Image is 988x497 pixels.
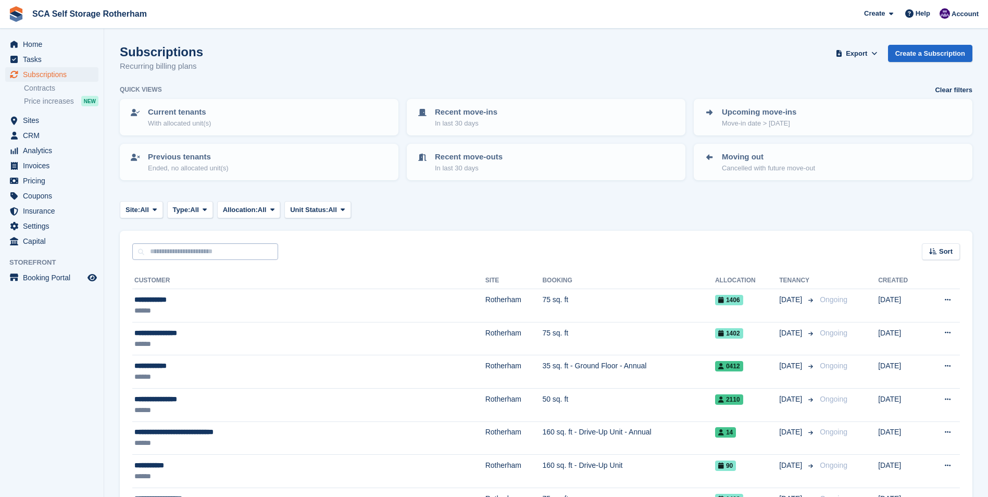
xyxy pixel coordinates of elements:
[120,60,203,72] p: Recurring billing plans
[328,205,337,215] span: All
[23,37,85,52] span: Home
[820,395,847,403] span: Ongoing
[940,8,950,19] img: Kelly Neesham
[715,272,779,289] th: Allocation
[935,85,972,95] a: Clear filters
[148,106,211,118] p: Current tenants
[695,100,971,134] a: Upcoming move-ins Move-in date > [DATE]
[23,219,85,233] span: Settings
[120,45,203,59] h1: Subscriptions
[28,5,151,22] a: SCA Self Storage Rotherham
[715,461,736,471] span: 90
[846,48,867,59] span: Export
[715,295,743,305] span: 1406
[23,204,85,218] span: Insurance
[542,355,715,389] td: 35 sq. ft - Ground Floor - Annual
[223,205,258,215] span: Allocation:
[715,394,743,405] span: 2110
[5,219,98,233] a: menu
[121,145,397,179] a: Previous tenants Ended, no allocated unit(s)
[120,201,163,218] button: Site: All
[722,106,796,118] p: Upcoming move-ins
[485,421,543,455] td: Rotherham
[5,113,98,128] a: menu
[722,118,796,129] p: Move-in date > [DATE]
[23,143,85,158] span: Analytics
[5,143,98,158] a: menu
[148,151,229,163] p: Previous tenants
[485,455,543,488] td: Rotherham
[485,355,543,389] td: Rotherham
[820,428,847,436] span: Ongoing
[542,388,715,421] td: 50 sq. ft
[820,362,847,370] span: Ongoing
[81,96,98,106] div: NEW
[878,322,925,355] td: [DATE]
[5,128,98,143] a: menu
[485,322,543,355] td: Rotherham
[148,118,211,129] p: With allocated unit(s)
[435,163,503,173] p: In last 30 days
[878,388,925,421] td: [DATE]
[121,100,397,134] a: Current tenants With allocated unit(s)
[820,329,847,337] span: Ongoing
[9,257,104,268] span: Storefront
[23,158,85,173] span: Invoices
[542,421,715,455] td: 160 sq. ft - Drive-Up Unit - Annual
[916,8,930,19] span: Help
[820,461,847,469] span: Ongoing
[86,271,98,284] a: Preview store
[820,295,847,304] span: Ongoing
[878,355,925,389] td: [DATE]
[542,322,715,355] td: 75 sq. ft
[435,106,497,118] p: Recent move-ins
[24,96,74,106] span: Price increases
[23,189,85,203] span: Coupons
[140,205,149,215] span: All
[542,455,715,488] td: 160 sq. ft - Drive-Up Unit
[695,145,971,179] a: Moving out Cancelled with future move-out
[5,37,98,52] a: menu
[8,6,24,22] img: stora-icon-8386f47178a22dfd0bd8f6a31ec36ba5ce8667c1dd55bd0f319d3a0aa187defe.svg
[23,67,85,82] span: Subscriptions
[715,361,743,371] span: 0412
[485,272,543,289] th: Site
[715,427,736,438] span: 14
[834,45,880,62] button: Export
[779,328,804,339] span: [DATE]
[878,272,925,289] th: Created
[408,145,684,179] a: Recent move-outs In last 30 days
[542,289,715,322] td: 75 sq. ft
[435,118,497,129] p: In last 30 days
[864,8,885,19] span: Create
[435,151,503,163] p: Recent move-outs
[24,83,98,93] a: Contracts
[878,421,925,455] td: [DATE]
[779,294,804,305] span: [DATE]
[878,289,925,322] td: [DATE]
[779,272,816,289] th: Tenancy
[126,205,140,215] span: Site:
[148,163,229,173] p: Ended, no allocated unit(s)
[167,201,213,218] button: Type: All
[939,246,953,257] span: Sort
[24,95,98,107] a: Price increases NEW
[485,388,543,421] td: Rotherham
[878,455,925,488] td: [DATE]
[5,67,98,82] a: menu
[5,189,98,203] a: menu
[120,85,162,94] h6: Quick views
[190,205,199,215] span: All
[23,52,85,67] span: Tasks
[23,173,85,188] span: Pricing
[23,113,85,128] span: Sites
[779,394,804,405] span: [DATE]
[779,460,804,471] span: [DATE]
[952,9,979,19] span: Account
[779,427,804,438] span: [DATE]
[5,234,98,249] a: menu
[217,201,281,218] button: Allocation: All
[5,158,98,173] a: menu
[5,52,98,67] a: menu
[23,128,85,143] span: CRM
